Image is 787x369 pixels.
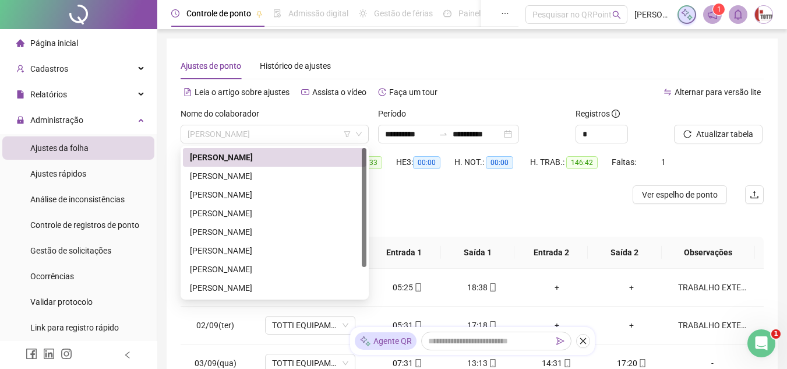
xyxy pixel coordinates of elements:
[683,130,691,138] span: reload
[675,87,761,97] span: Alternar para versão lite
[486,156,513,169] span: 00:00
[529,281,585,294] div: +
[181,61,241,71] span: Ajustes de ponto
[562,359,571,367] span: mobile
[576,107,620,120] span: Registros
[30,246,111,255] span: Gestão de solicitações
[579,337,587,345] span: close
[183,260,366,279] div: NATANAEL ARAUJO DOS SANTOS
[488,359,497,367] span: mobile
[30,323,119,332] span: Link para registro rápido
[454,156,530,169] div: H. NOT.:
[260,61,331,71] span: Histórico de ajustes
[530,156,612,169] div: H. TRAB.:
[501,9,509,17] span: ellipsis
[183,204,366,223] div: JURACI SEVERIANO DE SOUZA
[16,65,24,73] span: user-add
[380,281,436,294] div: 05:25
[696,128,753,140] span: Atualizar tabela
[183,279,366,297] div: PAULO ROBERTO DANTAS FERREIRA
[190,226,359,238] div: [PERSON_NAME]
[195,87,290,97] span: Leia o artigo sobre ajustes
[747,329,775,357] iframe: Intercom live chat
[190,207,359,220] div: [PERSON_NAME]
[359,335,371,347] img: sparkle-icon.fc2bf0ac1784a2077858766a79e2daf3.svg
[359,9,367,17] span: sun
[671,246,746,259] span: Observações
[378,107,414,120] label: Período
[755,6,772,23] img: 46049
[190,170,359,182] div: [PERSON_NAME]
[413,156,440,169] span: 00:00
[30,115,83,125] span: Administração
[43,348,55,360] span: linkedin
[454,319,510,332] div: 17:18
[26,348,37,360] span: facebook
[514,237,588,269] th: Entrada 2
[190,282,359,294] div: [PERSON_NAME]
[30,90,67,99] span: Relatórios
[368,237,441,269] th: Entrada 1
[678,319,747,332] div: TRABALHO EXTERNO(VIAGEM/JAGUARARI-BA)
[312,87,366,97] span: Assista o vídeo
[256,10,263,17] span: pushpin
[396,156,454,169] div: HE 3:
[634,8,670,21] span: [PERSON_NAME]
[488,321,497,329] span: mobile
[61,348,72,360] span: instagram
[16,90,24,99] span: file
[413,283,422,291] span: mobile
[30,195,125,204] span: Análise de inconsistências
[439,129,448,139] span: swap-right
[344,131,351,138] span: filter
[529,319,585,332] div: +
[181,107,267,120] label: Nome do colaborador
[604,319,659,332] div: +
[30,143,89,153] span: Ajustes da folha
[183,185,366,204] div: JOSÉ CARLOS DE OLIVEIRA
[717,5,721,13] span: 1
[183,223,366,241] div: LUIS CORREIA DOS SANTOS FILHO
[612,10,621,19] span: search
[713,3,725,15] sup: 1
[733,9,743,20] span: bell
[566,156,598,169] span: 146:42
[183,88,192,96] span: file-text
[637,359,647,367] span: mobile
[588,237,661,269] th: Saída 2
[272,317,348,334] span: TOTTI EQUIPAMENTOS
[674,125,763,143] button: Atualizar tabela
[183,148,366,167] div: ELIOMAR QUIRINO RIBEIRO
[355,131,362,138] span: down
[273,9,281,17] span: file-done
[190,151,359,164] div: [PERSON_NAME]
[123,351,132,359] span: left
[16,39,24,47] span: home
[612,110,620,118] span: info-circle
[171,9,179,17] span: clock-circle
[458,9,504,18] span: Painel do DP
[750,190,759,199] span: upload
[771,329,781,339] span: 1
[662,237,755,269] th: Observações
[30,272,74,281] span: Ocorrências
[439,129,448,139] span: to
[612,157,638,167] span: Faltas:
[195,359,237,368] span: 03/09(qua)
[664,88,672,96] span: swap
[16,116,24,124] span: lock
[661,157,666,167] span: 1
[288,9,348,18] span: Admissão digital
[707,9,718,20] span: notification
[413,359,422,367] span: mobile
[30,64,68,73] span: Cadastros
[190,188,359,201] div: [PERSON_NAME]
[389,87,437,97] span: Faça um tour
[30,220,139,230] span: Controle de registros de ponto
[454,281,510,294] div: 18:38
[301,88,309,96] span: youtube
[633,185,727,204] button: Ver espelho de ponto
[190,244,359,257] div: [PERSON_NAME]
[30,169,86,178] span: Ajustes rápidos
[413,321,422,329] span: mobile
